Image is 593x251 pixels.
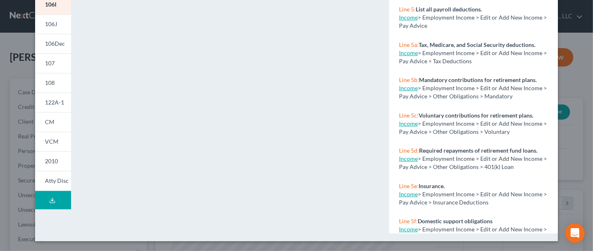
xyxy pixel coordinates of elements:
[419,182,445,189] strong: Insurance.
[419,76,537,83] strong: Mandatory contributions for retirement plans.
[35,93,71,112] a: 122A-1
[399,155,418,162] a: Income
[399,76,419,83] span: Line 5b:
[419,41,535,48] strong: Tax, Medicare, and Social Security deductions.
[45,20,57,27] span: 106J
[399,191,418,198] a: Income
[399,226,418,233] a: Income
[399,14,547,29] span: > Employment Income > Edit or Add New Income > Pay Advice
[45,40,65,47] span: 106Dec
[399,155,547,170] span: > Employment Income > Edit or Add New Income > Pay Advice > Other Obligations > 401(k) Loan
[35,14,71,34] a: 106J
[35,151,71,171] a: 2010
[45,177,69,184] span: Atty Disc
[399,49,547,64] span: > Employment Income > Edit or Add New Income > Pay Advice > Tax Deductions
[399,6,416,13] span: Line 5:
[45,99,64,106] span: 122A-1
[416,6,482,13] strong: List all payroll deductions.
[45,138,58,145] span: VCM
[399,226,547,241] span: > Employment Income > Edit or Add New Income > Pay Advice > Other Obligations > Domestic Sup.
[399,49,418,56] a: Income
[45,118,54,125] span: CM
[399,120,547,135] span: > Employment Income > Edit or Add New Income > Pay Advice > Other Obligations > Voluntary
[45,60,55,67] span: 107
[399,84,547,100] span: > Employment Income > Edit or Add New Income > Pay Advice > Other Obligations > Mandatory
[399,182,419,189] span: Line 5e:
[45,1,56,8] span: 106I
[399,120,418,127] a: Income
[45,158,58,164] span: 2010
[35,73,71,93] a: 108
[419,112,533,119] strong: Voluntary contributions for retirement plans.
[399,218,418,224] span: Line 5f:
[399,84,418,91] a: Income
[418,218,493,224] strong: Domestic support obligations
[399,14,418,21] a: Income
[399,147,419,154] span: Line 5d:
[35,53,71,73] a: 107
[399,112,419,119] span: Line 5c:
[399,191,547,206] span: > Employment Income > Edit or Add New Income > Pay Advice > Insurance Deductions
[45,79,55,86] span: 108
[419,147,537,154] strong: Required repayments of retirement fund loans.
[35,171,71,191] a: Atty Disc
[565,223,585,243] div: Open Intercom Messenger
[399,41,419,48] span: Line 5a:
[35,112,71,132] a: CM
[35,34,71,53] a: 106Dec
[35,132,71,151] a: VCM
